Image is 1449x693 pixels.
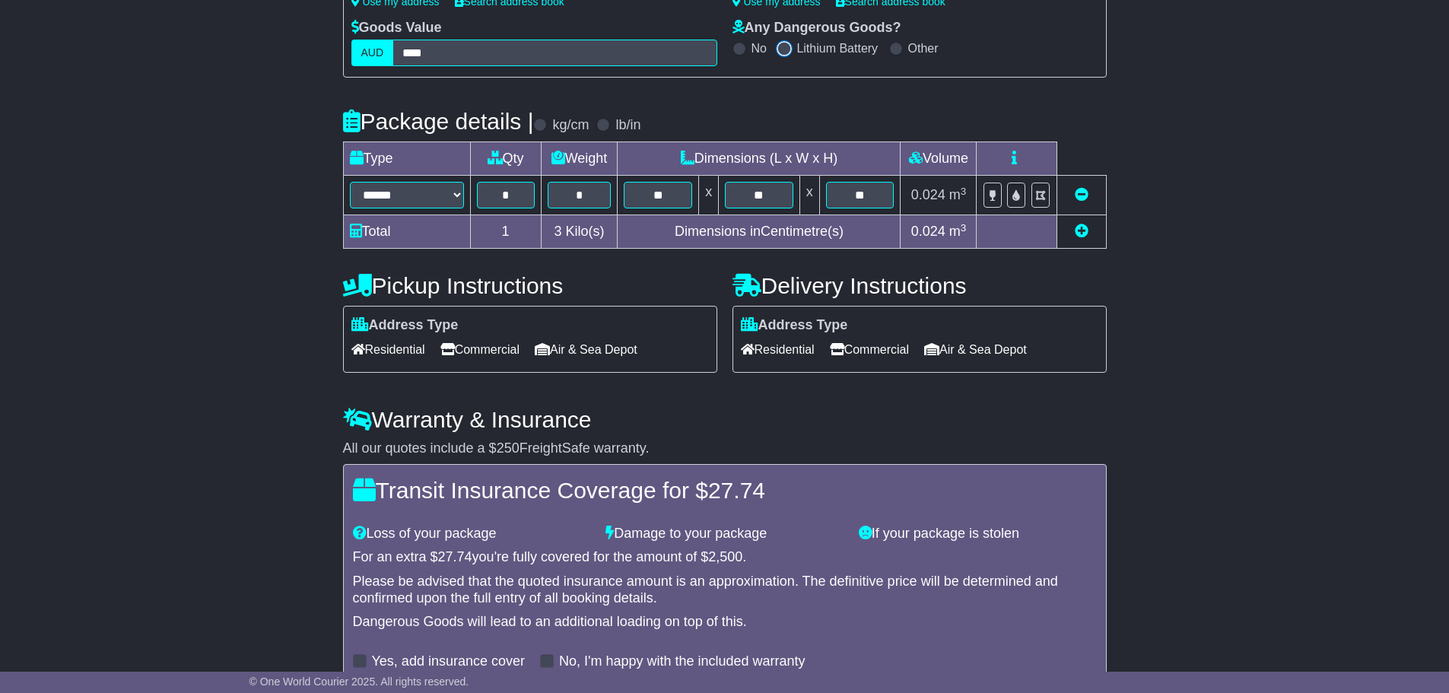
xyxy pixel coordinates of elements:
[438,549,472,564] span: 27.74
[699,176,719,215] td: x
[598,526,851,542] div: Damage to your package
[830,338,909,361] span: Commercial
[535,338,637,361] span: Air & Sea Depot
[345,526,599,542] div: Loss of your package
[353,574,1097,606] div: Please be advised that the quoted insurance amount is an approximation. The definitive price will...
[618,142,901,176] td: Dimensions (L x W x H)
[911,187,945,202] span: 0.024
[851,526,1104,542] div: If your package is stolen
[559,653,806,670] label: No, I'm happy with the included warranty
[901,142,977,176] td: Volume
[541,142,618,176] td: Weight
[618,215,901,249] td: Dimensions in Centimetre(s)
[961,222,967,234] sup: 3
[353,478,1097,503] h4: Transit Insurance Coverage for $
[708,478,765,503] span: 27.74
[351,40,394,66] label: AUD
[541,215,618,249] td: Kilo(s)
[470,142,541,176] td: Qty
[911,224,945,239] span: 0.024
[343,440,1107,457] div: All our quotes include a $ FreightSafe warranty.
[497,440,520,456] span: 250
[470,215,541,249] td: 1
[1075,224,1088,239] a: Add new item
[961,186,967,197] sup: 3
[351,20,442,37] label: Goods Value
[343,407,1107,432] h4: Warranty & Insurance
[908,41,939,56] label: Other
[615,117,640,134] label: lb/in
[752,41,767,56] label: No
[552,117,589,134] label: kg/cm
[343,215,470,249] td: Total
[924,338,1027,361] span: Air & Sea Depot
[353,614,1097,631] div: Dangerous Goods will lead to an additional loading on top of this.
[372,653,525,670] label: Yes, add insurance cover
[353,549,1097,566] div: For an extra $ you're fully covered for the amount of $ .
[343,142,470,176] td: Type
[554,224,561,239] span: 3
[351,338,425,361] span: Residential
[741,317,848,334] label: Address Type
[343,109,534,134] h4: Package details |
[949,187,967,202] span: m
[799,176,819,215] td: x
[732,20,901,37] label: Any Dangerous Goods?
[249,676,469,688] span: © One World Courier 2025. All rights reserved.
[440,338,520,361] span: Commercial
[343,273,717,298] h4: Pickup Instructions
[1075,187,1088,202] a: Remove this item
[741,338,815,361] span: Residential
[351,317,459,334] label: Address Type
[949,224,967,239] span: m
[796,41,878,56] label: Lithium Battery
[732,273,1107,298] h4: Delivery Instructions
[708,549,742,564] span: 2,500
